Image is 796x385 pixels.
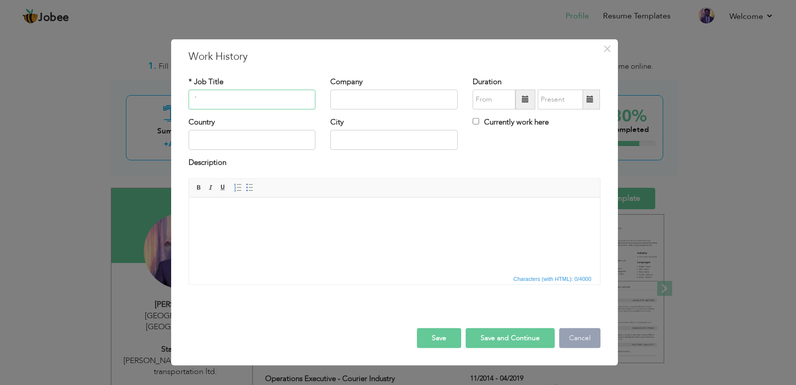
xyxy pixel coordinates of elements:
a: Underline [217,182,228,193]
a: Insert/Remove Numbered List [232,182,243,193]
h3: Work History [189,49,600,64]
a: Bold [194,182,204,193]
a: Italic [205,182,216,193]
button: Save and Continue [466,328,555,348]
button: Close [599,40,615,56]
input: From [473,90,515,110]
input: Currently work here [473,118,479,125]
button: Save [417,328,461,348]
label: City [330,117,344,128]
input: Present [538,90,583,110]
label: Company [330,76,363,87]
button: Cancel [559,328,600,348]
label: Currently work here [473,117,549,128]
div: Statistics [511,274,595,283]
span: × [603,39,611,57]
label: Description [189,157,226,168]
label: Duration [473,76,501,87]
a: Insert/Remove Bulleted List [244,182,255,193]
span: Characters (with HTML): 0/4000 [511,274,594,283]
label: * Job Title [189,76,223,87]
label: Country [189,117,215,128]
iframe: Rich Text Editor, workEditor [189,198,600,272]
